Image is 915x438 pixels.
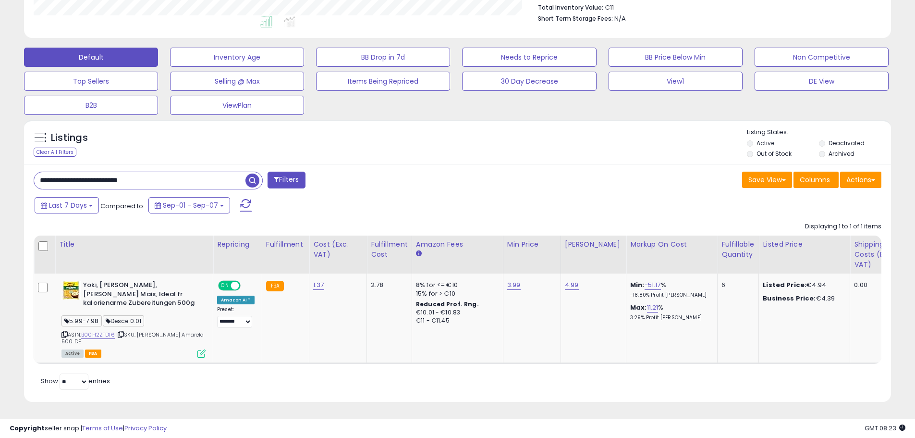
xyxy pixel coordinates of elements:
button: ViewPlan [170,96,304,115]
div: Shipping Costs (Exc. VAT) [854,239,903,270]
div: Amazon AI * [217,296,255,304]
button: 30 Day Decrease [462,72,596,91]
li: €11 [538,1,874,13]
a: 1.37 [313,280,324,290]
strong: Copyright [10,424,45,433]
b: Max: [630,303,647,312]
button: Selling @ Max [170,72,304,91]
div: €4.39 [763,294,842,303]
button: DE View [755,72,889,91]
small: Amazon Fees. [416,250,422,258]
b: Min: [630,280,645,289]
div: 2.78 [371,281,404,289]
th: The percentage added to the cost of goods (COGS) that forms the calculator for Min & Max prices. [626,236,718,274]
button: Default [24,48,158,67]
div: Title [59,239,209,250]
div: 6 [721,281,751,289]
div: Preset: [217,306,255,328]
small: FBA [266,281,284,291]
div: €10.01 - €10.83 [416,309,496,317]
label: Deactivated [829,139,865,147]
label: Out of Stock [756,150,792,158]
div: seller snap | | [10,424,167,433]
div: Fulfillable Quantity [721,239,755,260]
button: BB Drop in 7d [316,48,450,67]
span: Columns [800,175,830,185]
button: Top Sellers [24,72,158,91]
div: % [630,303,710,321]
div: Min Price [507,239,557,250]
button: Filters [268,172,305,188]
div: [PERSON_NAME] [565,239,622,250]
button: Items Being Repriced [316,72,450,91]
span: FBA [85,350,101,358]
button: Non Competitive [755,48,889,67]
div: Repricing [217,239,258,250]
b: Business Price: [763,294,816,303]
img: 51Se8yVzAML._SL40_.jpg [61,281,81,300]
a: 4.99 [565,280,579,290]
b: Listed Price: [763,280,806,289]
div: ASIN: [61,281,206,357]
a: Privacy Policy [124,424,167,433]
button: View1 [609,72,743,91]
span: All listings currently available for purchase on Amazon [61,350,84,358]
div: Fulfillment Cost [371,239,408,260]
span: Show: entries [41,376,110,386]
button: Last 7 Days [35,197,99,213]
div: €4.94 [763,281,842,289]
button: B2B [24,96,158,115]
span: N/A [614,14,626,23]
b: Short Term Storage Fees: [538,14,613,23]
a: Terms of Use [82,424,123,433]
label: Active [756,139,774,147]
button: Columns [793,172,839,188]
button: Needs to Reprice [462,48,596,67]
div: % [630,281,710,299]
span: 5.99-7.98 [61,315,102,326]
b: Total Inventory Value: [538,3,603,12]
div: Displaying 1 to 1 of 1 items [805,222,881,231]
h5: Listings [51,131,88,145]
button: Sep-01 - Sep-07 [148,197,230,213]
a: 11.21 [647,303,659,313]
div: Cost (Exc. VAT) [313,239,363,260]
label: Archived [829,150,854,158]
div: Clear All Filters [34,148,76,157]
div: 0.00 [854,281,900,289]
button: Inventory Age [170,48,304,67]
p: -18.80% Profit [PERSON_NAME] [630,292,710,299]
span: Compared to: [100,201,145,211]
div: Fulfillment [266,239,305,250]
button: Save View [742,172,792,188]
span: Desce 0.01 [103,315,145,326]
a: -51.17 [645,280,661,290]
b: Yoki, [PERSON_NAME], [PERSON_NAME] Mais, Ideal fr kalorienarme Zubereitungen 500g [83,281,200,310]
button: Actions [840,172,881,188]
p: 3.29% Profit [PERSON_NAME] [630,314,710,321]
div: 8% for <= €10 [416,281,496,289]
span: ON [219,282,231,290]
b: Reduced Prof. Rng. [416,300,479,308]
span: Last 7 Days [49,200,87,210]
div: Markup on Cost [630,239,713,250]
span: 2025-09-15 08:23 GMT [865,424,905,433]
div: 15% for > €10 [416,289,496,298]
span: | SKU: [PERSON_NAME] Amarela 500 DE [61,331,204,345]
span: OFF [239,282,255,290]
p: Listing States: [747,128,891,137]
div: €11 - €11.45 [416,317,496,325]
a: 3.99 [507,280,521,290]
span: Sep-01 - Sep-07 [163,200,218,210]
div: Listed Price [763,239,846,250]
button: BB Price Below Min [609,48,743,67]
div: Amazon Fees [416,239,499,250]
a: B00H2ZTDI6 [81,331,115,339]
